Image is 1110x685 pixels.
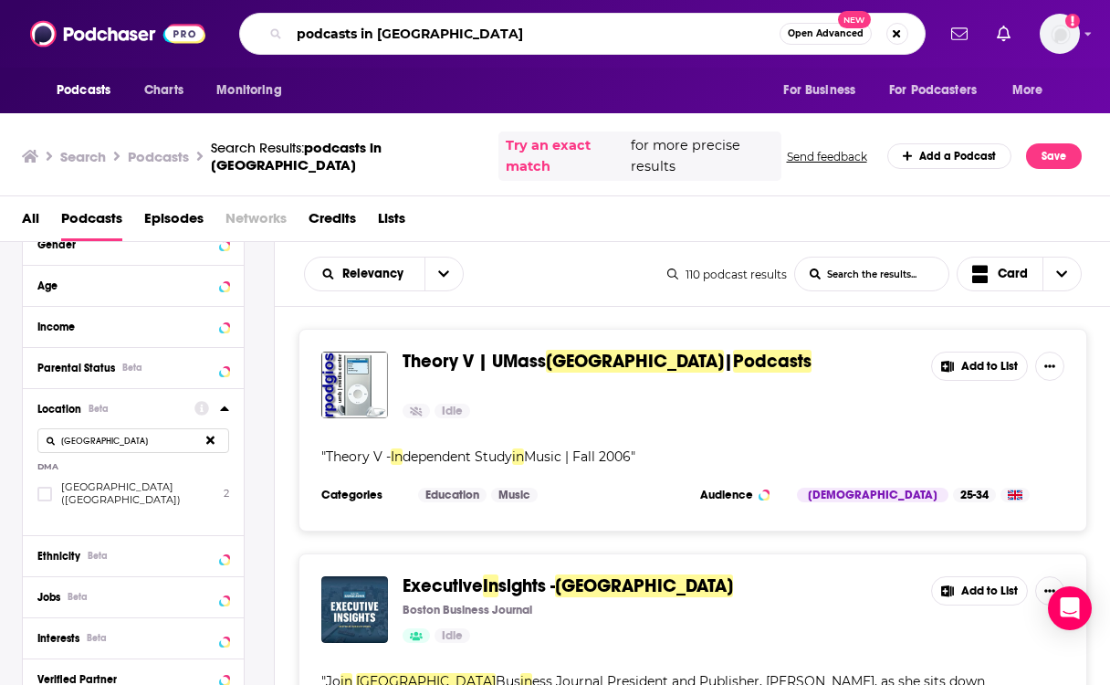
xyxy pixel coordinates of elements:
[211,139,484,174] a: Search Results:podcasts in [GEOGRAPHIC_DATA]
[289,19,780,48] input: Search podcasts, credits, & more...
[211,139,484,174] div: Search Results:
[37,626,229,648] button: InterestsBeta
[37,238,214,251] div: Gender
[953,488,996,502] div: 25-34
[88,550,108,562] div: Beta
[931,576,1028,606] button: Add to List
[321,352,388,418] img: Theory V | UMass Boston | Podcasts
[724,350,733,373] span: |
[304,257,464,291] h2: Choose List sort
[37,550,80,563] span: Ethnicity
[838,11,871,28] span: New
[733,350,812,373] span: Podcasts
[990,18,1018,49] a: Show notifications dropdown
[37,279,214,292] div: Age
[700,488,782,502] h3: Audience
[781,149,873,164] button: Send feedback
[305,268,424,280] button: open menu
[631,135,774,177] span: for more precise results
[37,232,229,255] button: Gender
[89,403,109,415] div: Beta
[403,576,733,596] a: ExecutiveInsights -[GEOGRAPHIC_DATA]
[435,404,470,418] a: Idle
[326,448,391,465] span: Theory V -
[889,78,977,103] span: For Podcasters
[57,78,110,103] span: Podcasts
[524,448,631,465] span: Music | Fall 2006
[342,268,410,280] span: Relevancy
[37,403,81,416] span: Location
[37,321,214,333] div: Income
[797,488,948,502] div: [DEMOGRAPHIC_DATA]
[321,448,635,465] span: " "
[211,139,382,174] span: podcasts in [GEOGRAPHIC_DATA]
[204,73,305,108] button: open menu
[216,78,281,103] span: Monitoring
[783,78,855,103] span: For Business
[1035,352,1064,381] button: Show More Button
[1048,586,1092,630] div: Open Intercom Messenger
[435,628,470,643] a: Idle
[321,488,403,502] h3: Categories
[424,258,463,290] button: open menu
[128,148,189,165] h3: Podcasts
[1000,73,1066,108] button: open menu
[555,574,733,597] span: [GEOGRAPHIC_DATA]
[403,352,812,372] a: Theory V | UMass[GEOGRAPHIC_DATA]|Podcasts
[44,73,134,108] button: open menu
[1040,14,1080,54] img: User Profile
[1040,14,1080,54] span: Logged in as lrenschler
[37,543,229,566] button: EthnicityBeta
[132,73,194,108] a: Charts
[378,204,405,241] a: Lists
[37,314,229,337] button: Income
[1026,143,1082,169] button: Save
[418,488,487,502] a: Education
[403,574,483,597] span: Executive
[877,73,1003,108] button: open menu
[37,632,79,645] span: Interests
[1065,14,1080,28] svg: Add a profile image
[60,148,106,165] h3: Search
[37,362,115,374] span: Parental Status
[37,273,229,296] button: Age
[1040,14,1080,54] button: Show profile menu
[61,204,122,241] a: Podcasts
[30,16,205,51] img: Podchaser - Follow, Share and Rate Podcasts
[391,448,403,465] span: In
[506,135,626,177] a: Try an exact match
[998,268,1028,280] span: Card
[442,403,463,421] span: Idle
[403,448,512,465] span: dependent Study
[37,585,229,607] button: JobsBeta
[61,480,215,506] span: [GEOGRAPHIC_DATA] ([GEOGRAPHIC_DATA])
[957,257,1083,291] button: Choose View
[788,29,864,38] span: Open Advanced
[22,204,39,241] a: All
[37,462,229,472] p: DMA
[403,350,546,373] span: Theory V | UMass
[1035,576,1064,606] button: Show More Button
[931,352,1028,381] button: Add to List
[37,396,194,419] button: LocationBeta
[321,576,388,643] img: Executive Insights - Boston
[403,603,532,617] p: Boston Business Journal
[770,73,878,108] button: open menu
[667,268,787,281] div: 110 podcast results
[37,591,60,604] span: Jobs
[309,204,356,241] a: Credits
[512,448,524,465] span: in
[68,591,88,603] div: Beta
[546,350,724,373] span: [GEOGRAPHIC_DATA]
[87,632,107,644] div: Beta
[144,204,204,241] a: Episodes
[483,574,498,597] span: In
[224,487,229,500] span: 2
[944,18,975,49] a: Show notifications dropdown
